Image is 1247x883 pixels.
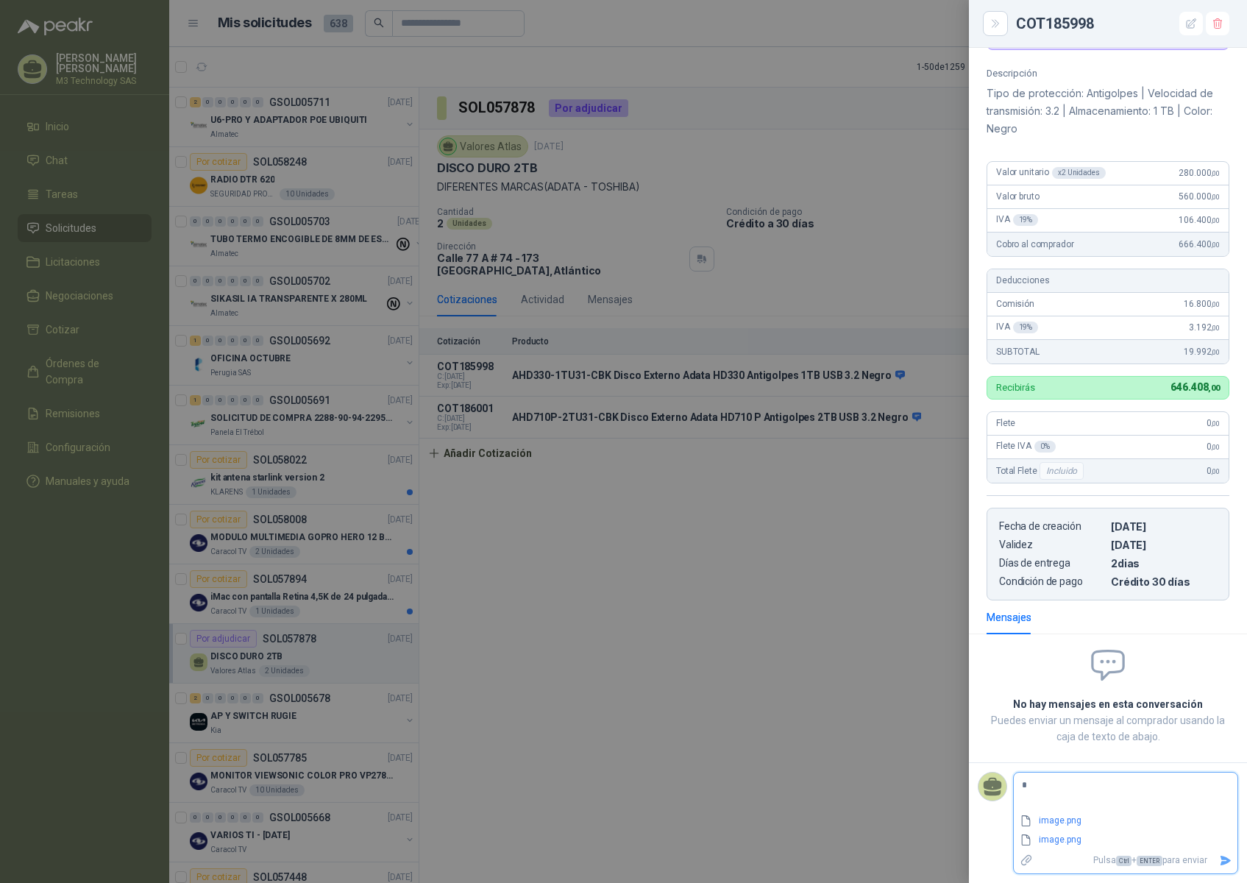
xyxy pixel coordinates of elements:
[1137,856,1162,866] span: ENTER
[1039,848,1214,873] p: Pulsa + para enviar
[1207,418,1220,428] span: 0
[996,214,1038,226] span: IVA
[1033,833,1215,847] a: image.png
[996,191,1039,202] span: Valor bruto
[996,418,1015,428] span: Flete
[987,609,1031,625] div: Mensajes
[1179,191,1220,202] span: 560.000
[1213,848,1237,873] button: Enviar
[1111,557,1217,570] p: 2 dias
[987,15,1004,32] button: Close
[1184,347,1220,357] span: 19.992
[1211,467,1220,475] span: ,00
[999,557,1105,570] p: Días de entrega
[1211,419,1220,428] span: ,00
[996,462,1087,480] span: Total Flete
[1116,856,1131,866] span: Ctrl
[1013,322,1039,333] div: 19 %
[1211,193,1220,201] span: ,00
[1033,814,1215,828] a: image.png
[1211,443,1220,451] span: ,00
[1013,214,1039,226] div: 19 %
[1034,441,1056,453] div: 0 %
[987,696,1229,712] h2: No hay mensajes en esta conversación
[996,275,1049,286] span: Deducciones
[999,575,1105,588] p: Condición de pago
[996,299,1034,309] span: Comisión
[1211,216,1220,224] span: ,00
[996,167,1106,179] span: Valor unitario
[1184,299,1220,309] span: 16.800
[1211,348,1220,356] span: ,00
[1170,381,1220,393] span: 646.408
[1207,466,1220,476] span: 0
[999,539,1105,551] p: Validez
[1179,168,1220,178] span: 280.000
[987,68,1229,79] p: Descripción
[987,85,1229,138] p: Tipo de protección: Antigolpes | Velocidad de transmisión: 3.2 | Almacenamiento: 1 TB | Color: Negro
[996,239,1073,249] span: Cobro al comprador
[996,347,1040,357] span: SUBTOTAL
[1179,215,1220,225] span: 106.400
[1014,848,1039,873] label: Adjuntar archivos
[1207,441,1220,452] span: 0
[996,322,1038,333] span: IVA
[1111,520,1217,533] p: [DATE]
[1189,322,1220,333] span: 3.192
[1016,12,1229,35] div: COT185998
[1179,239,1220,249] span: 666.400
[996,383,1035,392] p: Recibirás
[1052,167,1106,179] div: x 2 Unidades
[987,712,1229,745] p: Puedes enviar un mensaje al comprador usando la caja de texto de abajo.
[1211,169,1220,177] span: ,00
[1111,539,1217,551] p: [DATE]
[1111,575,1217,588] p: Crédito 30 días
[1211,300,1220,308] span: ,00
[1040,462,1084,480] div: Incluido
[1211,324,1220,332] span: ,00
[1211,241,1220,249] span: ,00
[999,520,1105,533] p: Fecha de creación
[1208,383,1220,393] span: ,00
[996,441,1056,453] span: Flete IVA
